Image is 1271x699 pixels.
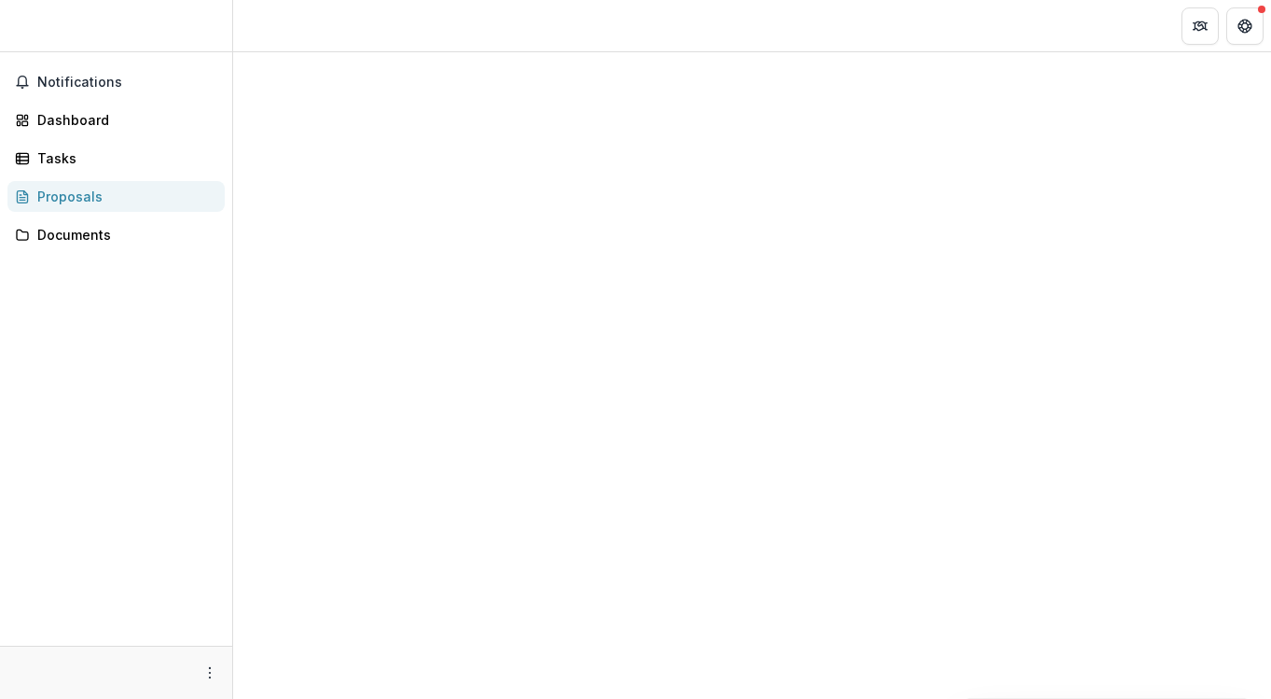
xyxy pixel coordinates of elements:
div: Tasks [37,148,210,168]
a: Proposals [7,181,225,212]
div: Proposals [37,187,210,206]
button: Get Help [1226,7,1264,45]
div: Documents [37,225,210,245]
a: Dashboard [7,105,225,135]
a: Tasks [7,143,225,174]
button: Partners [1181,7,1219,45]
span: Notifications [37,75,217,91]
button: Notifications [7,67,225,97]
button: More [199,662,221,684]
div: Dashboard [37,110,210,130]
a: Documents [7,219,225,250]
